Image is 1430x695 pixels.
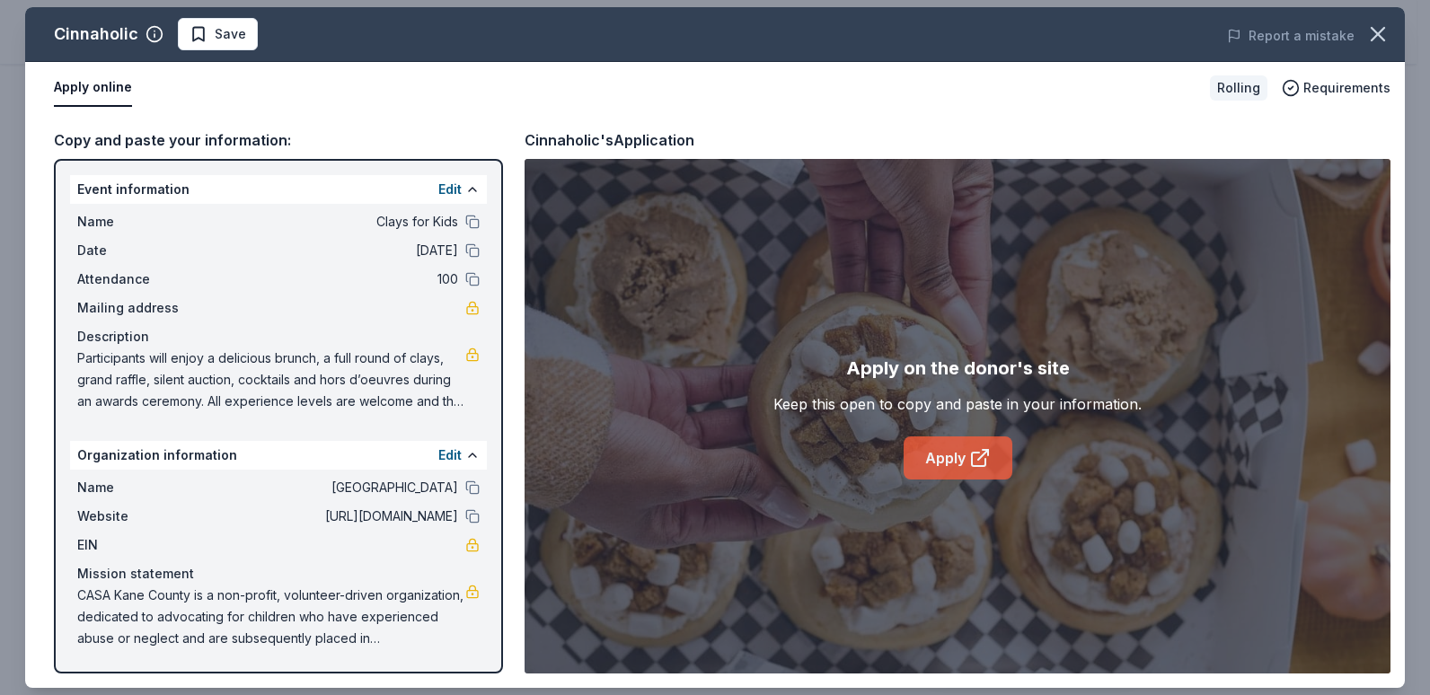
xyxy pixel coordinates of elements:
[70,175,487,204] div: Event information
[77,240,198,261] span: Date
[77,563,480,585] div: Mission statement
[198,268,458,290] span: 100
[77,211,198,233] span: Name
[773,393,1142,415] div: Keep this open to copy and paste in your information.
[1210,75,1267,101] div: Rolling
[77,506,198,527] span: Website
[198,477,458,498] span: [GEOGRAPHIC_DATA]
[77,477,198,498] span: Name
[54,20,138,48] div: Cinnaholic
[77,347,465,412] span: Participants will enjoy a delicious brunch, a full round of clays, grand raffle, silent auction, ...
[77,268,198,290] span: Attendance
[1227,25,1355,47] button: Report a mistake
[70,441,487,470] div: Organization information
[904,436,1012,479] a: Apply
[198,240,458,261] span: [DATE]
[215,23,246,45] span: Save
[438,444,462,466] button: Edit
[525,128,694,152] div: Cinnaholic's Application
[77,326,480,347] div: Description
[178,18,258,50] button: Save
[54,128,503,152] div: Copy and paste your information:
[77,585,465,649] span: CASA Kane County is a non-profit, volunteer-driven organization, dedicated to advocating for chil...
[77,534,198,556] span: EIN
[1303,77,1390,99] span: Requirements
[198,506,458,527] span: [URL][DOMAIN_NAME]
[846,354,1070,383] div: Apply on the donor's site
[198,211,458,233] span: Clays for Kids
[1282,77,1390,99] button: Requirements
[438,179,462,200] button: Edit
[54,69,132,107] button: Apply online
[77,297,198,319] span: Mailing address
